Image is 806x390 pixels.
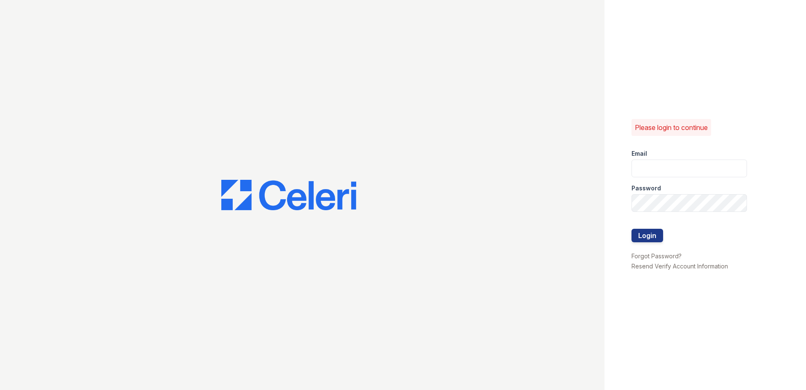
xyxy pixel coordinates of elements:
a: Forgot Password? [631,252,682,260]
img: CE_Logo_Blue-a8612792a0a2168367f1c8372b55b34899dd931a85d93a1a3d3e32e68fde9ad4.png [221,180,356,210]
label: Email [631,149,647,158]
a: Resend Verify Account Information [631,263,728,270]
button: Login [631,229,663,242]
p: Please login to continue [635,122,708,133]
label: Password [631,184,661,192]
